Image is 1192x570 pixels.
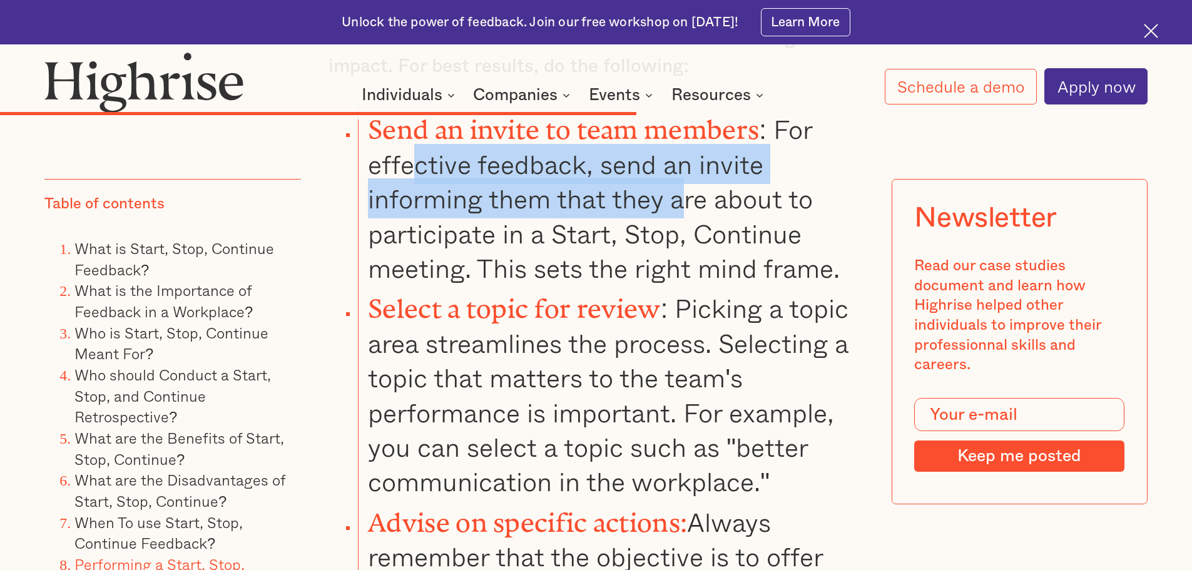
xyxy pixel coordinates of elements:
[368,294,661,310] strong: Select a topic for review
[362,88,459,103] div: Individuals
[914,201,1057,234] div: Newsletter
[1044,68,1148,104] a: Apply now
[74,363,271,428] a: Who should Conduct a Start, Stop, and Continue Retrospective?
[473,88,574,103] div: Companies
[671,88,751,103] div: Resources
[74,468,285,512] a: What are the Disadvantages of Start, Stop, Continue?
[589,88,656,103] div: Events
[74,278,253,323] a: What is the Importance of Feedback in a Workplace?
[368,115,759,131] strong: Send an invite to team members
[74,321,268,365] a: Who is Start, Stop, Continue Meant For?
[342,14,738,31] div: Unlock the power of feedback. Join our free workshop on [DATE]!
[761,8,850,36] a: Learn More
[44,195,165,215] div: Table of contents
[885,69,1037,104] a: Schedule a demo
[74,237,274,281] a: What is Start, Stop, Continue Feedback?
[74,426,284,471] a: What are the Benefits of Start, Stop, Continue?
[358,106,863,285] li: : For effective feedback, send an invite informing them that they are about to participate in a S...
[74,510,243,554] a: When To use Start, Stop, Continue Feedback?
[914,398,1124,432] input: Your e-mail
[368,508,687,524] strong: Advise on specific actions:
[1144,24,1158,38] img: Cross icon
[362,88,442,103] div: Individuals
[914,257,1124,375] div: Read our case studies document and learn how Highrise helped other individuals to improve their p...
[671,88,767,103] div: Resources
[44,52,243,112] img: Highrise logo
[358,285,863,499] li: : Picking a topic area streamlines the process. Selecting a topic that matters to the team's perf...
[589,88,640,103] div: Events
[914,398,1124,472] form: Modal Form
[914,440,1124,472] input: Keep me posted
[473,88,558,103] div: Companies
